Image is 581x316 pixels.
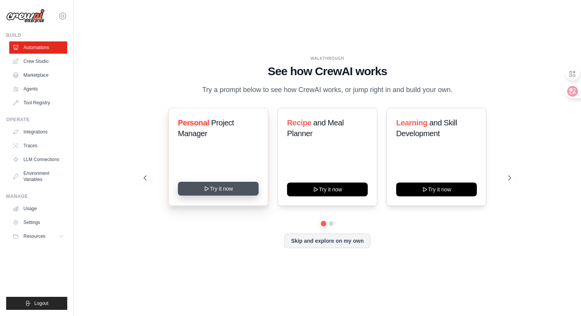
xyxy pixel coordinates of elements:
[6,32,67,38] div: Build
[287,183,368,196] button: Try it now
[178,118,234,138] span: Project Manager
[396,183,477,196] button: Try it now
[9,83,67,95] a: Agents
[9,69,67,81] a: Marketplace
[543,279,581,316] iframe: Chat Widget
[144,56,511,61] div: WALKTHROUGH
[543,279,581,316] div: 聊天小组件
[144,64,511,78] h1: See how CrewAI works
[9,230,67,242] button: Resources
[23,233,45,239] span: Resources
[178,182,259,196] button: Try it now
[6,193,67,199] div: Manage
[9,167,67,186] a: Environment Variables
[6,297,67,310] button: Logout
[9,126,67,138] a: Integrations
[9,216,67,229] a: Settings
[9,55,67,67] a: Crew Studio
[396,118,427,127] span: Learning
[178,118,209,127] span: Personal
[9,41,67,54] a: Automations
[287,118,311,127] span: Recipe
[9,153,67,166] a: LLM Connections
[287,118,344,138] span: and Meal Planner
[6,117,67,123] div: Operate
[9,202,67,215] a: Usage
[34,300,48,306] span: Logout
[9,140,67,152] a: Traces
[6,9,45,23] img: Logo
[9,97,67,109] a: Tool Registry
[284,234,370,248] button: Skip and explore on my own
[198,84,456,95] p: Try a prompt below to see how CrewAI works, or jump right in and build your own.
